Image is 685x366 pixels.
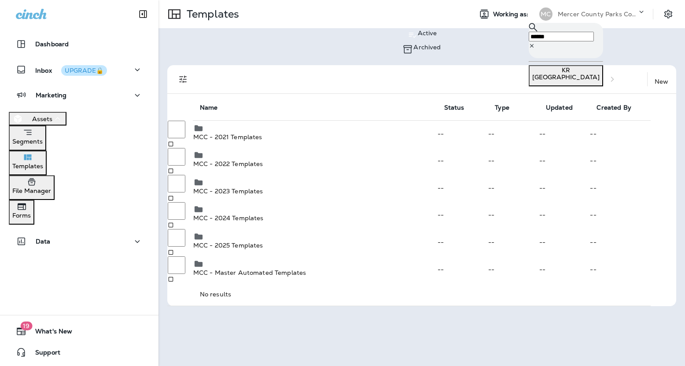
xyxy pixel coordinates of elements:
[200,104,218,111] span: Name
[9,344,150,361] button: Support
[193,283,651,306] td: No results
[444,104,464,111] span: Status
[193,188,437,195] p: MCC - 2023 Templates
[444,104,476,111] span: Status
[200,104,229,111] span: Name
[9,322,150,340] button: 19What's New
[65,67,103,74] div: UPGRADE🔒
[418,30,437,37] p: Active
[12,212,31,219] p: Forms
[193,242,437,249] p: MCC - 2025 Templates
[589,148,676,175] td: --
[488,148,539,175] td: --
[26,349,60,359] span: Support
[488,256,539,283] td: --
[131,5,155,23] button: Collapse Sidebar
[529,65,603,86] button: KR[GEOGRAPHIC_DATA]
[437,174,488,202] td: --
[597,104,642,111] span: Created By
[589,120,676,148] td: --
[493,11,530,18] span: Working as:
[539,256,590,283] td: --
[32,115,52,122] p: Assets
[9,233,150,250] button: Data
[9,112,66,126] button: Assets
[589,202,676,229] td: --
[437,120,488,148] td: --
[193,133,437,140] p: MCC - 2021 Templates
[9,86,150,104] button: Marketing
[546,104,573,111] span: Updated
[20,322,32,330] span: 19
[655,78,668,85] p: New
[495,104,509,111] span: Type
[35,65,107,74] p: Inbox
[437,202,488,229] td: --
[9,126,46,151] button: Segments
[26,328,72,338] span: What's New
[174,70,192,88] button: Filters
[539,7,552,21] div: MC
[539,174,590,202] td: --
[437,148,488,175] td: --
[35,41,69,48] p: Dashboard
[413,44,441,51] p: Archived
[193,160,437,167] p: MCC - 2022 Templates
[9,200,34,225] button: Forms
[589,174,676,202] td: --
[36,238,51,245] p: Data
[539,229,590,256] td: --
[589,229,676,256] td: --
[437,229,488,256] td: --
[488,120,539,148] td: --
[488,229,539,256] td: --
[558,11,637,18] p: Mercer County Parks Commission
[495,104,521,111] span: Type
[61,65,107,76] button: UPGRADE🔒
[532,67,600,74] div: KR
[597,104,631,111] span: Created By
[193,269,437,276] p: MCC - Master Automated Templates
[437,256,488,283] td: --
[539,120,590,148] td: --
[12,163,43,170] p: Templates
[589,256,676,283] td: --
[9,61,150,78] button: InboxUPGRADE🔒
[9,35,150,53] button: Dashboard
[539,202,590,229] td: --
[183,7,239,21] p: Templates
[532,74,600,81] p: [GEOGRAPHIC_DATA]
[488,174,539,202] td: --
[12,138,43,145] p: Segments
[193,214,437,222] p: MCC - 2024 Templates
[12,187,51,194] p: File Manager
[539,148,590,175] td: --
[488,202,539,229] td: --
[36,92,66,99] p: Marketing
[9,151,47,175] button: Templates
[9,175,55,200] button: File Manager
[660,6,676,22] button: Settings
